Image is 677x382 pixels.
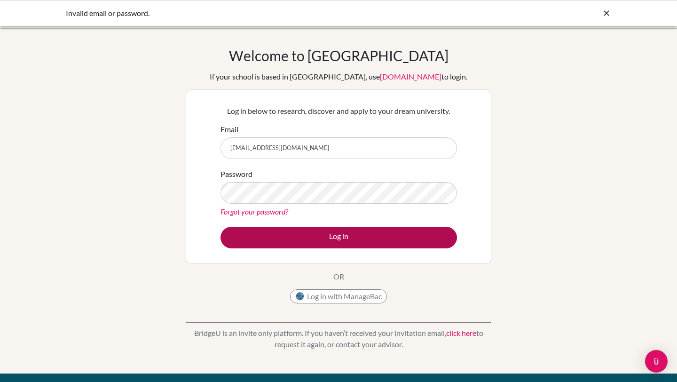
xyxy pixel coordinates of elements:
[220,168,252,180] label: Password
[229,47,449,64] h1: Welcome to [GEOGRAPHIC_DATA]
[333,271,344,282] p: OR
[446,328,476,337] a: click here
[220,227,457,248] button: Log in
[220,207,288,216] a: Forgot your password?
[220,105,457,117] p: Log in below to research, discover and apply to your dream university.
[220,124,238,135] label: Email
[290,289,387,303] button: Log in with ManageBac
[66,8,470,19] div: Invalid email or password.
[186,327,491,350] p: BridgeU is an invite only platform. If you haven’t received your invitation email, to request it ...
[210,71,467,82] div: If your school is based in [GEOGRAPHIC_DATA], use to login.
[380,72,441,81] a: [DOMAIN_NAME]
[645,350,668,373] div: Open Intercom Messenger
